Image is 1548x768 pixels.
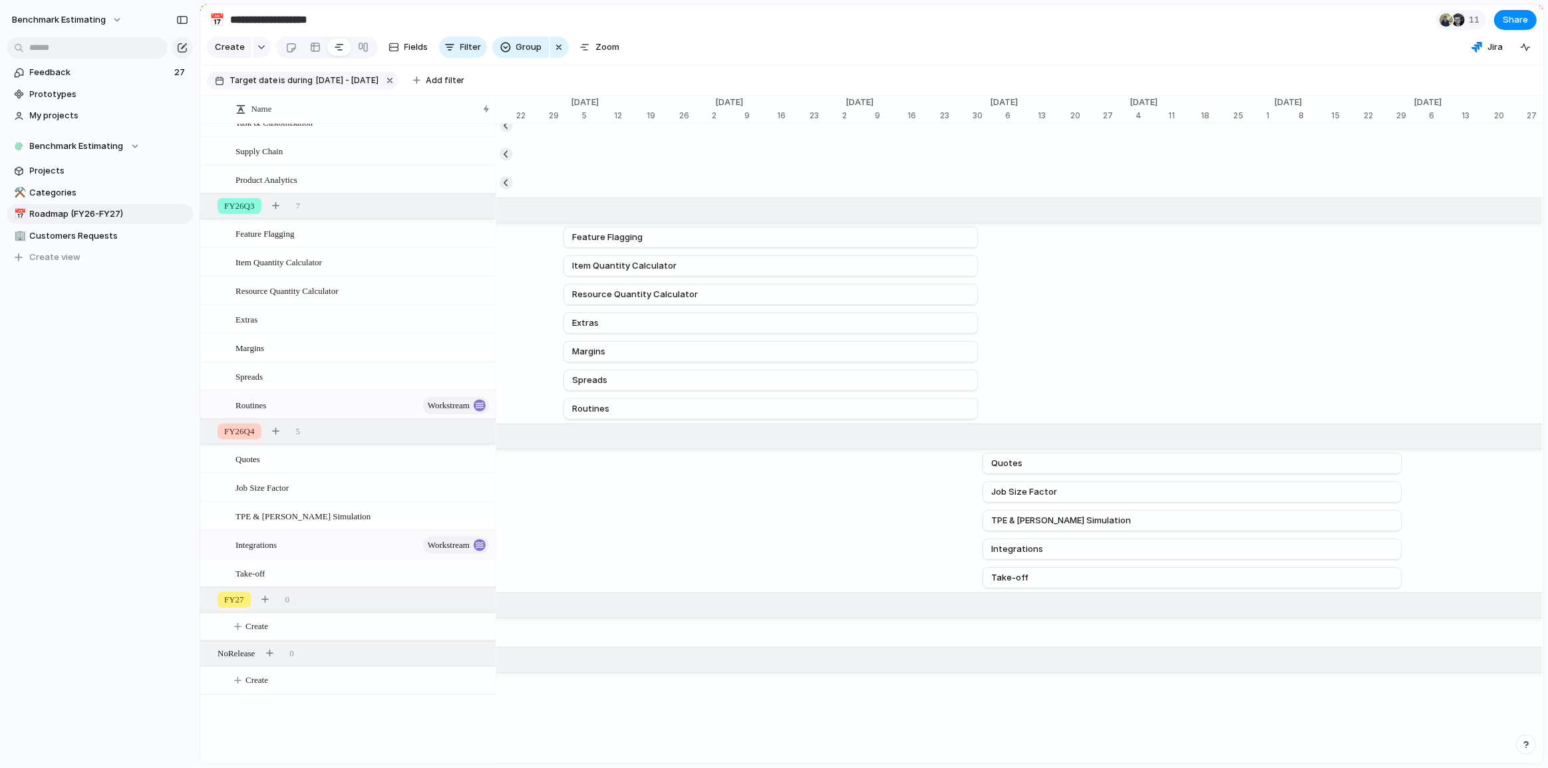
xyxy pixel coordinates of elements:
span: [DATE] [983,96,1026,109]
span: FY27 [224,593,244,606]
a: Integrations [991,539,1393,559]
div: 1 [1267,110,1299,122]
a: 📅Roadmap (FY26-FY27) [7,204,193,224]
div: 22 [517,110,549,122]
span: is [279,74,285,86]
div: 15 [1332,110,1364,122]
span: Margins [235,340,264,355]
span: Quotes [235,451,260,466]
a: Extras [572,313,969,333]
a: Job Size Factor [991,482,1393,502]
button: Benchmark Estimating [6,9,129,31]
button: Create view [7,247,193,267]
div: 19 [647,110,680,122]
a: Spreads [572,370,969,390]
a: ⚒️Categories [7,183,193,203]
button: Zoom [574,37,625,58]
button: ⚒️ [12,186,25,199]
span: 7 [296,199,301,213]
button: Fields [383,37,434,58]
span: Customers Requests [30,229,188,243]
button: Group [492,37,549,58]
div: 29 [1397,110,1407,122]
span: Job Size Factor [991,485,1057,499]
span: Feature Flagging [572,231,643,244]
span: Create [245,674,268,687]
a: Projects [7,161,193,181]
span: Benchmark Estimating [12,13,106,27]
span: Workstream [428,536,470,555]
span: Jira [1487,41,1503,54]
span: Job Size Factor [235,479,289,495]
button: Create [214,667,516,694]
div: 📅 [210,11,224,29]
span: Spreads [235,368,263,384]
span: Feedback [30,66,170,79]
button: Share [1494,10,1537,30]
div: 5 [582,110,615,122]
div: 9 [745,110,778,122]
button: Add filter [405,71,472,90]
span: Product Analytics [235,172,297,187]
span: Resource Quantity Calculator [572,288,698,301]
span: 0 [289,647,294,660]
span: Item Quantity Calculator [572,259,677,273]
div: 4 [1136,110,1169,122]
span: Add filter [426,74,464,86]
span: Supply Chain [235,143,283,158]
span: [DATE] [708,96,752,109]
a: 🏢Customers Requests [7,226,193,246]
div: 6 [1006,110,1038,122]
div: 16 [778,110,810,122]
button: 📅 [206,9,228,31]
div: 16 [908,110,941,122]
button: 📅 [12,207,25,221]
span: Resource Quantity Calculator [235,283,339,298]
span: Spreads [572,374,607,387]
button: Jira [1466,37,1508,57]
span: FY26Q3 [224,199,255,213]
span: Create view [30,251,81,264]
span: Margins [572,345,605,358]
div: 13 [1462,110,1495,122]
span: Projects [30,164,188,178]
span: Target date [230,74,277,86]
span: 27 [174,66,188,79]
a: Resource Quantity Calculator [572,285,969,305]
a: TPE & [PERSON_NAME] Simulation [991,511,1393,531]
span: Extras [572,317,599,330]
div: 2 [843,110,875,122]
button: 🏢 [12,229,25,243]
button: Benchmark Estimating [7,136,193,156]
span: TPE & [PERSON_NAME] Simulation [991,514,1131,527]
a: Quotes [991,453,1393,473]
span: Prototypes [30,88,188,101]
div: ⚒️ [14,185,23,200]
div: 2 [712,110,745,122]
a: My projects [7,106,193,126]
span: Take-off [235,565,265,580]
span: during [285,74,313,86]
div: 9 [875,110,908,122]
div: 11 [1169,110,1201,122]
span: [DATE] [1267,96,1311,109]
span: [DATE] [1406,96,1450,109]
span: Share [1503,13,1528,27]
div: 23 [941,110,973,122]
span: Fields [404,41,428,54]
div: 8 [1299,110,1332,122]
div: 26 [680,110,708,122]
button: [DATE] - [DATE] [313,73,381,88]
span: No Release [218,647,255,660]
span: Integrations [991,543,1043,556]
span: [DATE] - [DATE] [316,74,379,86]
a: Margins [572,342,969,362]
span: Extras [235,311,257,326]
span: [DATE] [1122,96,1166,109]
div: 🏢 [14,228,23,243]
span: Workstream [428,396,470,415]
div: 20 [1495,110,1527,122]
